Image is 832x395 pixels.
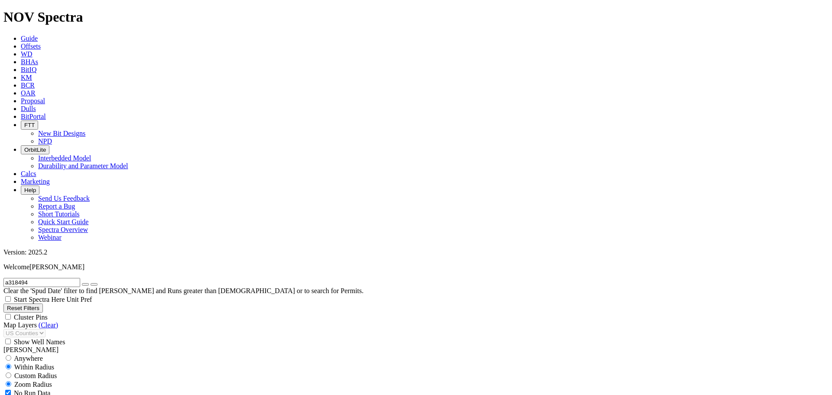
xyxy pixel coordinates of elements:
[38,210,80,218] a: Short Tutorials
[14,381,52,388] span: Zoom Radius
[38,137,52,145] a: NPD
[29,263,84,271] span: [PERSON_NAME]
[38,130,85,137] a: New Bit Designs
[21,97,45,104] a: Proposal
[21,186,39,195] button: Help
[14,313,48,321] span: Cluster Pins
[5,296,11,302] input: Start Spectra Here
[3,321,37,329] span: Map Layers
[3,248,829,256] div: Version: 2025.2
[3,9,829,25] h1: NOV Spectra
[21,113,46,120] a: BitPortal
[38,218,88,225] a: Quick Start Guide
[3,346,829,354] div: [PERSON_NAME]
[21,178,50,185] a: Marketing
[14,355,43,362] span: Anywhere
[21,58,38,65] a: BHAs
[14,372,57,379] span: Custom Radius
[21,89,36,97] a: OAR
[21,66,36,73] a: BitIQ
[38,195,90,202] a: Send Us Feedback
[3,287,364,294] span: Clear the 'Spud Date' filter to find [PERSON_NAME] and Runs greater than [DEMOGRAPHIC_DATA] or to...
[39,321,58,329] a: (Clear)
[38,154,91,162] a: Interbedded Model
[38,202,75,210] a: Report a Bug
[21,35,38,42] a: Guide
[14,363,54,371] span: Within Radius
[21,50,32,58] a: WD
[21,105,36,112] a: Dulls
[14,296,65,303] span: Start Spectra Here
[21,145,49,154] button: OrbitLite
[3,304,43,313] button: Reset Filters
[21,74,32,81] a: KM
[24,147,46,153] span: OrbitLite
[38,234,62,241] a: Webinar
[21,121,38,130] button: FTT
[3,263,829,271] p: Welcome
[24,122,35,128] span: FTT
[38,226,88,233] a: Spectra Overview
[14,338,65,346] span: Show Well Names
[21,82,35,89] a: BCR
[38,162,128,170] a: Durability and Parameter Model
[3,278,80,287] input: Search
[21,170,36,177] a: Calcs
[24,187,36,193] span: Help
[66,296,92,303] span: Unit Pref
[21,42,41,50] a: Offsets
